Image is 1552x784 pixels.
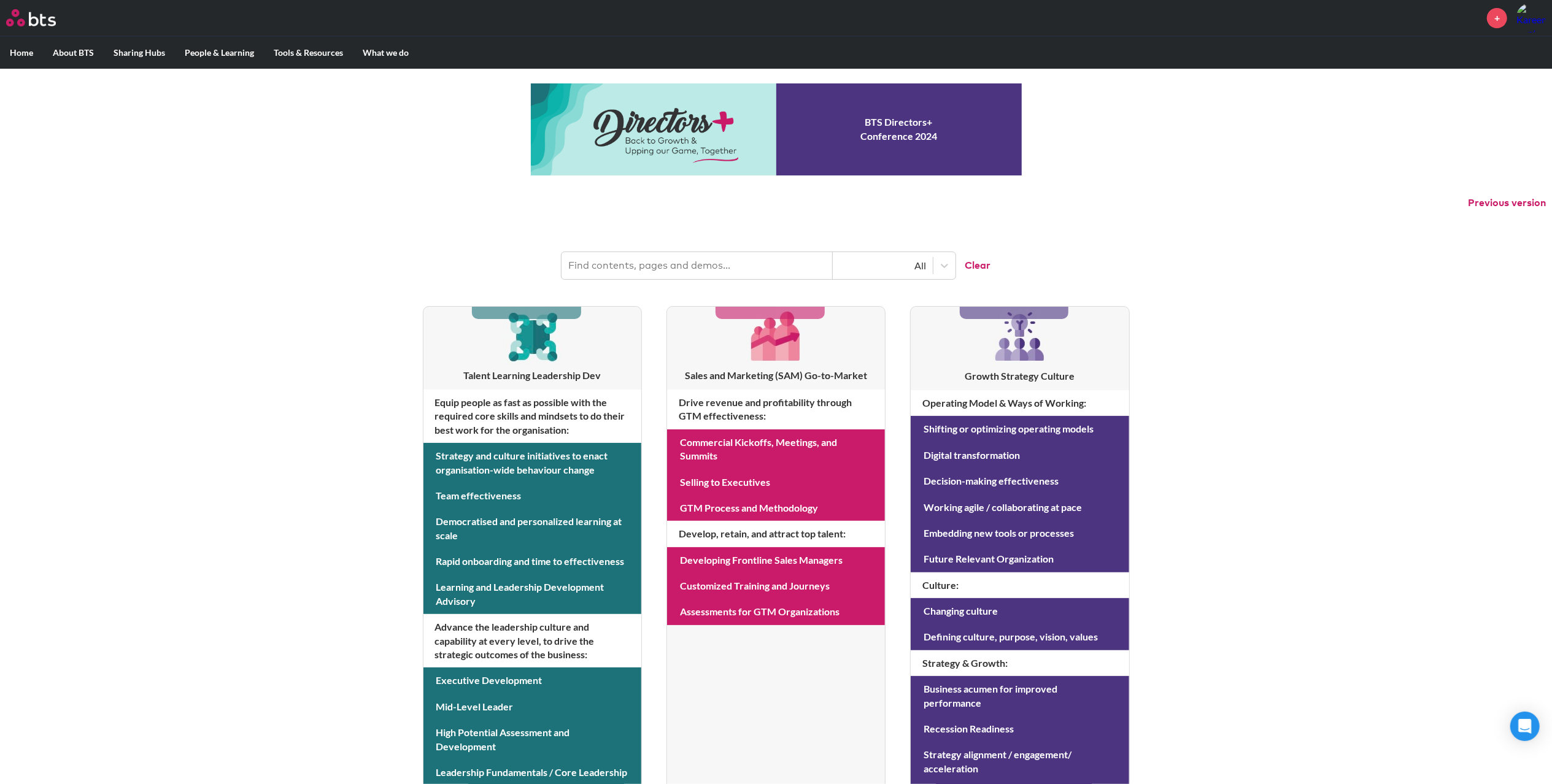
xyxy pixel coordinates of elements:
img: Kareem Panton [1516,3,1546,33]
label: People & Learning [175,37,264,69]
div: Open Intercom Messenger [1510,712,1540,741]
a: + [1487,8,1507,28]
a: Conference 2024 [531,83,1022,175]
label: What we do [353,37,419,69]
button: Clear [956,252,991,279]
h4: Operating Model & Ways of Working : [911,390,1129,416]
h4: Advance the leadership culture and capability at every level, to drive the strategic outcomes of ... [423,614,641,667]
button: Previous version [1468,196,1546,210]
label: Sharing Hubs [104,37,175,69]
a: Go home [6,9,79,26]
h3: Sales and Marketing (SAM) Go-to-Market [667,369,885,382]
label: Tools & Resources [264,37,353,69]
h3: Growth Strategy Culture [911,369,1129,383]
a: Profile [1516,3,1546,33]
h4: Drive revenue and profitability through GTM effectiveness : [667,390,885,429]
h4: Equip people as fast as possible with the required core skills and mindsets to do their best work... [423,390,641,443]
img: [object Object] [990,307,1049,366]
div: All [839,259,927,272]
h4: Culture : [911,572,1129,598]
img: [object Object] [747,307,805,365]
h3: Talent Learning Leadership Dev [423,369,641,382]
h4: Develop, retain, and attract top talent : [667,521,885,547]
img: BTS Logo [6,9,56,26]
h4: Strategy & Growth : [911,650,1129,676]
label: About BTS [43,37,104,69]
input: Find contents, pages and demos... [562,252,833,279]
img: [object Object] [503,307,562,365]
